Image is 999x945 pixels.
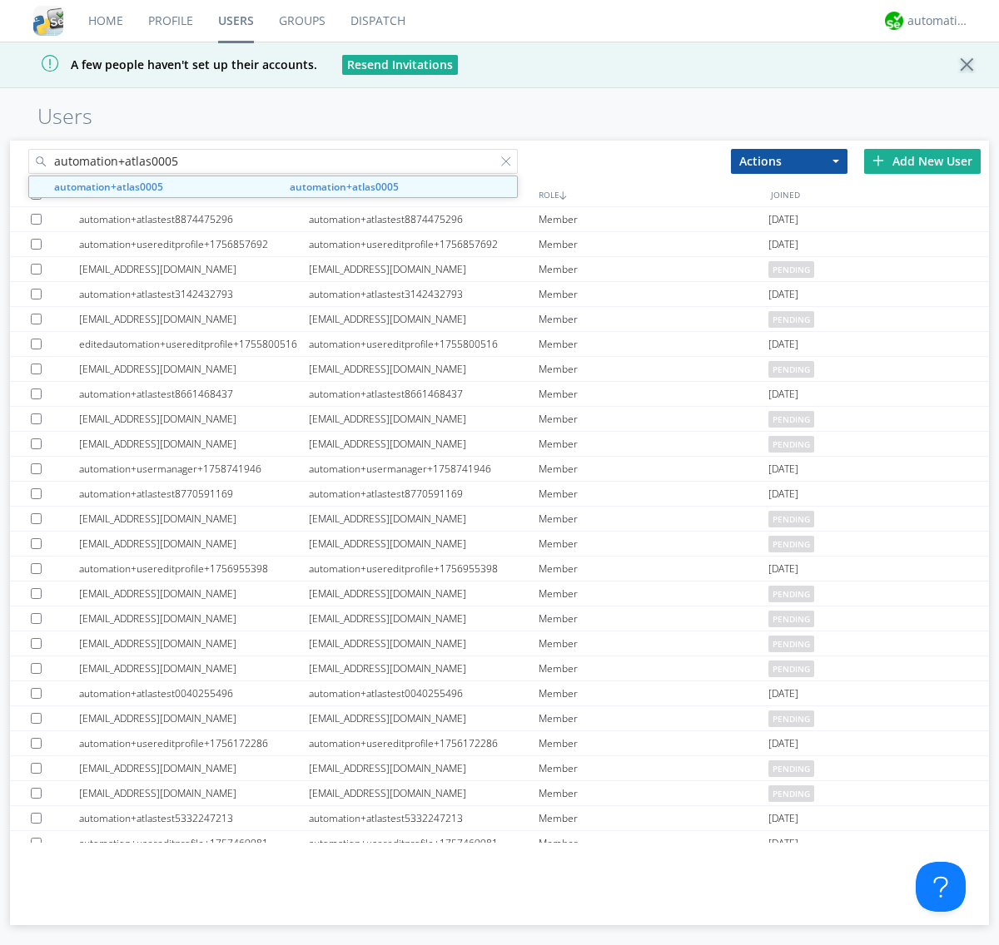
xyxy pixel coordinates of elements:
strong: automation+atlas0005 [54,180,163,194]
div: Member [539,731,768,755]
a: automation+usermanager+1758741946automation+usermanager+1758741946Member[DATE] [10,457,989,482]
div: Member [539,831,768,855]
span: [DATE] [768,232,798,257]
div: automation+atlastest8770591169 [309,482,539,506]
div: Member [539,257,768,281]
div: Member [539,282,768,306]
div: [EMAIL_ADDRESS][DOMAIN_NAME] [309,407,539,431]
div: automation+usereditprofile+1757469981 [309,831,539,855]
span: [DATE] [768,457,798,482]
div: automation+usereditprofile+1755800516 [309,332,539,356]
span: pending [768,436,814,453]
span: [DATE] [768,557,798,581]
div: automation+atlastest8874475296 [309,207,539,231]
div: [EMAIL_ADDRESS][DOMAIN_NAME] [309,357,539,381]
span: pending [768,411,814,428]
span: pending [768,261,814,278]
div: automation+usereditprofile+1756172286 [79,731,309,755]
div: automation+atlastest8661468437 [309,382,539,406]
span: [DATE] [768,382,798,407]
span: pending [768,611,814,627]
div: [EMAIL_ADDRESS][DOMAIN_NAME] [309,781,539,805]
div: Member [539,806,768,830]
div: automation+atlastest3142432793 [309,282,539,306]
span: [DATE] [768,806,798,831]
div: [EMAIL_ADDRESS][DOMAIN_NAME] [79,532,309,556]
button: Actions [731,149,847,174]
div: Member [539,581,768,606]
a: editedautomation+usereditprofile+1755800516automation+usereditprofile+1755800516Member[DATE] [10,332,989,357]
div: Member [539,781,768,805]
div: automation+usereditprofile+1756857692 [309,232,539,256]
div: automation+atlastest0040255496 [309,681,539,705]
span: pending [768,661,814,677]
a: [EMAIL_ADDRESS][DOMAIN_NAME][EMAIL_ADDRESS][DOMAIN_NAME]Memberpending [10,357,989,382]
div: automation+atlastest8874475296 [79,207,309,231]
span: pending [768,785,814,802]
span: pending [768,536,814,552]
span: [DATE] [768,731,798,756]
div: [EMAIL_ADDRESS][DOMAIN_NAME] [309,706,539,730]
div: automation+usereditprofile+1756955398 [79,557,309,581]
div: Member [539,756,768,780]
div: automation+atlastest8770591169 [79,482,309,506]
div: [EMAIL_ADDRESS][DOMAIN_NAME] [79,781,309,805]
a: [EMAIL_ADDRESS][DOMAIN_NAME][EMAIL_ADDRESS][DOMAIN_NAME]Memberpending [10,631,989,656]
div: automation+usereditprofile+1756172286 [309,731,539,755]
iframe: Toggle Customer Support [916,862,966,912]
div: Member [539,457,768,481]
span: [DATE] [768,482,798,507]
div: automation+atlastest5332247213 [309,806,539,830]
img: d2d01cd9b4174d08988066c6d424eccd [885,12,903,30]
a: automation+atlastest5332247213automation+atlastest5332247213Member[DATE] [10,806,989,831]
div: automation+atlastest3142432793 [79,282,309,306]
div: automation+usermanager+1758741946 [309,457,539,481]
span: [DATE] [768,831,798,856]
a: automation+atlastest0040255496automation+atlastest0040255496Member[DATE] [10,681,989,706]
div: automation+atlastest8661468437 [79,382,309,406]
div: automation+atlas [907,12,970,29]
a: automation+atlastest8770591169automation+atlastest8770591169Member[DATE] [10,482,989,507]
a: automation+usereditprofile+1756857692automation+usereditprofile+1756857692Member[DATE] [10,232,989,257]
div: automation+usermanager+1758741946 [79,457,309,481]
div: [EMAIL_ADDRESS][DOMAIN_NAME] [79,507,309,531]
a: automation+usereditprofile+1756955398automation+usereditprofile+1756955398Member[DATE] [10,557,989,581]
div: [EMAIL_ADDRESS][DOMAIN_NAME] [309,656,539,680]
span: pending [768,636,814,652]
a: automation+atlastest3142432793automation+atlastest3142432793Member[DATE] [10,282,989,307]
div: Add New User [864,149,981,174]
a: [EMAIL_ADDRESS][DOMAIN_NAME][EMAIL_ADDRESS][DOMAIN_NAME]Memberpending [10,507,989,532]
a: [EMAIL_ADDRESS][DOMAIN_NAME][EMAIL_ADDRESS][DOMAIN_NAME]Memberpending [10,606,989,631]
div: automation+usereditprofile+1756955398 [309,557,539,581]
div: Member [539,606,768,631]
div: Member [539,432,768,456]
div: [EMAIL_ADDRESS][DOMAIN_NAME] [79,307,309,331]
a: [EMAIL_ADDRESS][DOMAIN_NAME][EMAIL_ADDRESS][DOMAIN_NAME]Memberpending [10,432,989,457]
div: Member [539,407,768,431]
a: [EMAIL_ADDRESS][DOMAIN_NAME][EMAIL_ADDRESS][DOMAIN_NAME]Memberpending [10,581,989,606]
div: [EMAIL_ADDRESS][DOMAIN_NAME] [79,407,309,431]
span: pending [768,760,814,777]
div: Member [539,507,768,531]
span: pending [768,586,814,602]
span: [DATE] [768,681,798,706]
div: Member [539,681,768,705]
a: [EMAIL_ADDRESS][DOMAIN_NAME][EMAIL_ADDRESS][DOMAIN_NAME]Memberpending [10,781,989,806]
a: automation+atlastest8661468437automation+atlastest8661468437Member[DATE] [10,382,989,407]
div: [EMAIL_ADDRESS][DOMAIN_NAME] [79,357,309,381]
a: [EMAIL_ADDRESS][DOMAIN_NAME][EMAIL_ADDRESS][DOMAIN_NAME]Memberpending [10,656,989,681]
div: [EMAIL_ADDRESS][DOMAIN_NAME] [309,631,539,656]
div: Member [539,232,768,256]
div: Member [539,631,768,656]
a: [EMAIL_ADDRESS][DOMAIN_NAME][EMAIL_ADDRESS][DOMAIN_NAME]Memberpending [10,257,989,282]
div: Member [539,482,768,506]
div: Member [539,357,768,381]
button: Resend Invitations [342,55,458,75]
span: A few people haven't set up their accounts. [12,57,317,72]
span: pending [768,311,814,328]
a: automation+usereditprofile+1756172286automation+usereditprofile+1756172286Member[DATE] [10,731,989,756]
input: Search users [28,149,518,174]
div: Member [539,656,768,680]
span: [DATE] [768,282,798,307]
span: pending [768,710,814,727]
